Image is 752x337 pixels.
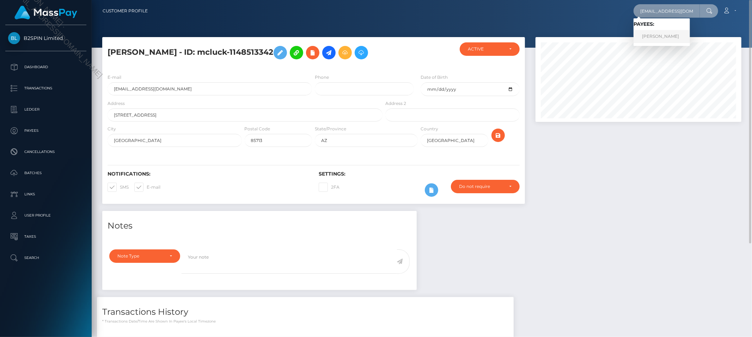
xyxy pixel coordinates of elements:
[459,184,503,189] div: Do not require
[8,168,84,178] p: Batches
[5,207,86,224] a: User Profile
[421,126,438,132] label: Country
[385,100,406,107] label: Address 2
[5,58,86,76] a: Dashboard
[108,220,411,232] h4: Notes
[108,171,308,177] h6: Notifications:
[5,228,86,246] a: Taxes
[460,42,520,56] button: ACTIVE
[108,126,116,132] label: City
[5,101,86,118] a: Ledger
[8,210,84,221] p: User Profile
[315,126,346,132] label: State/Province
[634,30,690,43] a: [PERSON_NAME]
[634,21,690,27] h6: Payees:
[8,231,84,242] p: Taxes
[8,104,84,115] p: Ledger
[634,4,700,18] input: Search...
[108,100,125,107] label: Address
[468,46,503,52] div: ACTIVE
[14,6,77,19] img: MassPay Logo
[8,32,20,44] img: B2SPIN Limited
[5,164,86,182] a: Batches
[5,79,86,97] a: Transactions
[102,319,508,324] p: * Transactions date/time are shown in payee's local timezone
[5,143,86,161] a: Cancellations
[315,74,329,81] label: Phone
[5,122,86,140] a: Payees
[319,183,340,192] label: 2FA
[8,62,84,72] p: Dashboard
[103,4,148,18] a: Customer Profile
[245,126,270,132] label: Postal Code
[8,189,84,200] p: Links
[8,253,84,263] p: Search
[134,183,160,192] label: E-mail
[421,74,448,81] label: Date of Birth
[108,42,379,63] h5: [PERSON_NAME] - ID: mcluck-1148513342
[8,147,84,157] p: Cancellations
[8,83,84,94] p: Transactions
[451,180,520,193] button: Do not require
[117,253,164,259] div: Note Type
[108,183,129,192] label: SMS
[5,249,86,267] a: Search
[8,125,84,136] p: Payees
[319,171,519,177] h6: Settings:
[322,46,336,59] a: Initiate Payout
[102,306,508,318] h4: Transactions History
[5,185,86,203] a: Links
[5,35,86,41] span: B2SPIN Limited
[108,74,121,81] label: E-mail
[109,249,180,263] button: Note Type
